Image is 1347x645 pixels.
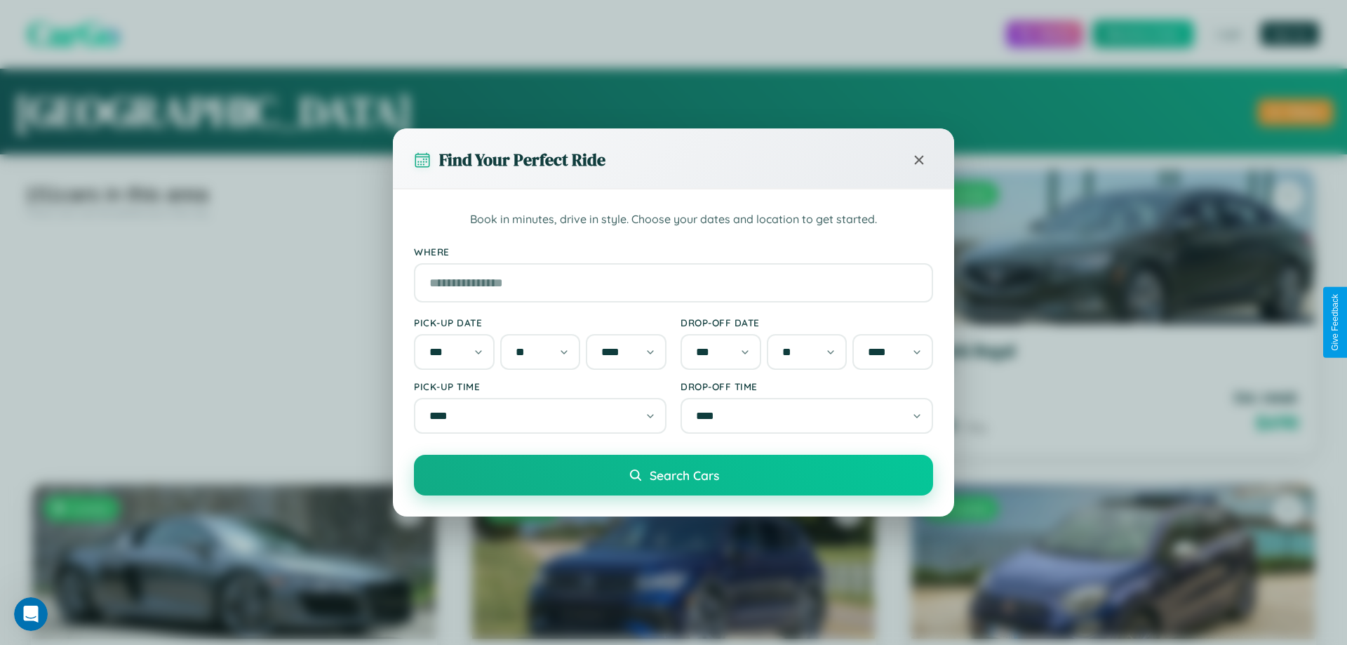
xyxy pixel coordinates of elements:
[439,148,605,171] h3: Find Your Perfect Ride
[414,246,933,258] label: Where
[414,380,666,392] label: Pick-up Time
[414,317,666,328] label: Pick-up Date
[650,467,719,483] span: Search Cars
[681,380,933,392] label: Drop-off Time
[414,455,933,496] button: Search Cars
[414,211,933,229] p: Book in minutes, drive in style. Choose your dates and location to get started.
[681,317,933,328] label: Drop-off Date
